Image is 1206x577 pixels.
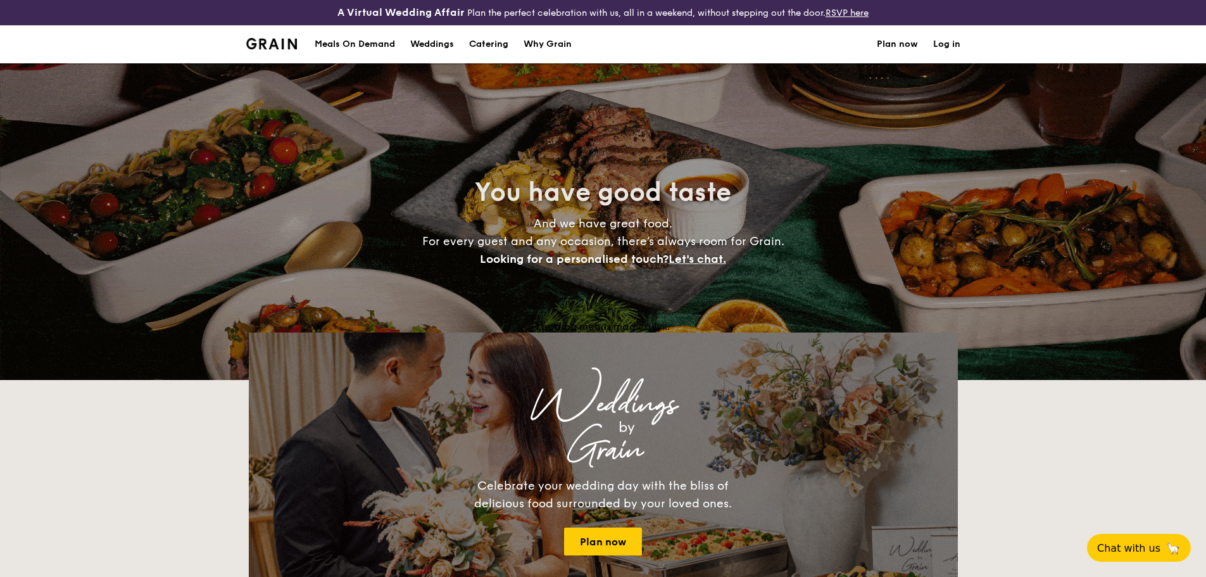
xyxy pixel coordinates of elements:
div: Plan the perfect celebration with us, all in a weekend, without stepping out the door. [239,5,968,20]
a: Plan now [564,528,642,555]
div: Grain [360,439,846,462]
img: Grain [246,38,298,49]
h4: A Virtual Wedding Affair [337,5,465,20]
div: by [407,416,846,439]
span: 🦙 [1165,541,1181,555]
a: Plan now [877,25,918,63]
span: You have good taste [475,177,731,208]
a: Why Grain [516,25,579,63]
div: Weddings [360,393,846,416]
div: Weddings [410,25,454,63]
a: Log in [933,25,960,63]
button: Chat with us🦙 [1087,534,1191,562]
a: Weddings [403,25,462,63]
div: Meals On Demand [315,25,395,63]
div: Why Grain [524,25,572,63]
span: Let's chat. [669,252,726,266]
a: Meals On Demand [307,25,403,63]
span: Chat with us [1097,542,1160,554]
a: Logotype [246,38,298,49]
div: Celebrate your wedding day with the bliss of delicious food surrounded by your loved ones. [461,477,746,512]
h1: Catering [469,25,508,63]
a: RSVP here [826,8,869,18]
span: And we have great food. For every guest and any occasion, there’s always room for Grain. [422,217,784,266]
span: Looking for a personalised touch? [480,252,669,266]
div: Loading menus magically... [249,320,958,333]
a: Catering [462,25,516,63]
